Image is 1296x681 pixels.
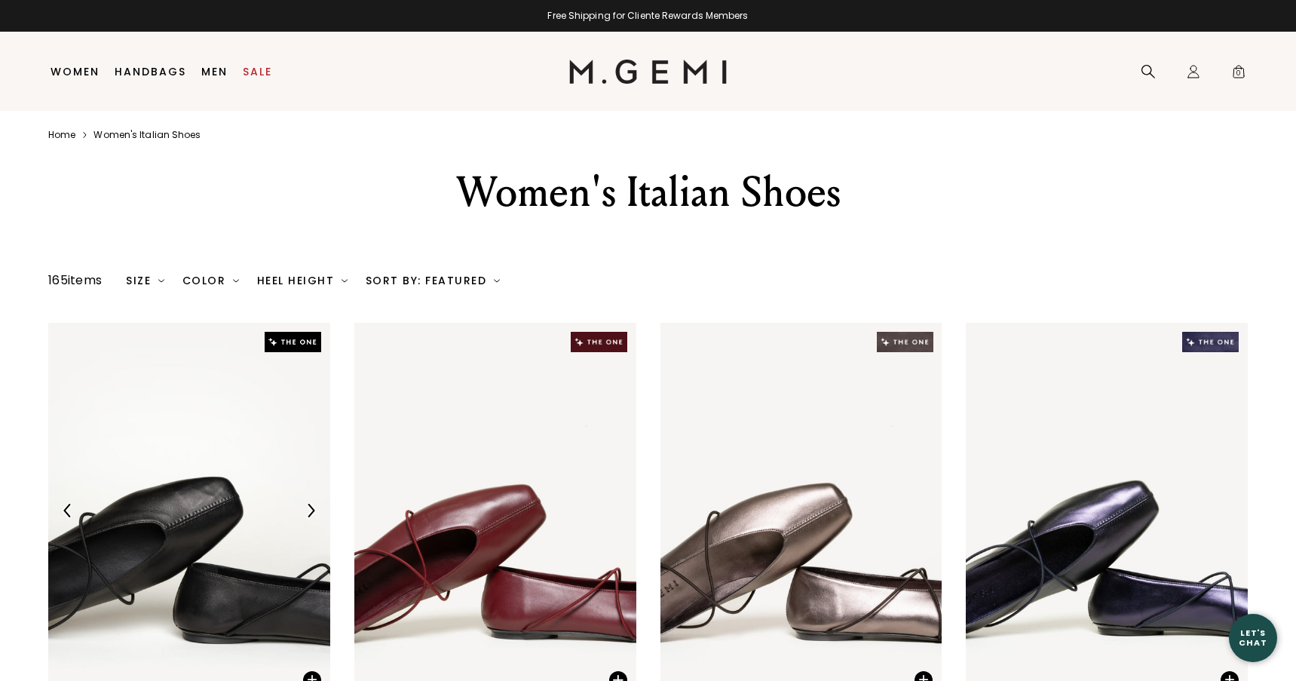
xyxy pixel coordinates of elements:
img: M.Gemi [569,60,727,84]
img: chevron-down.svg [158,278,164,284]
img: chevron-down.svg [342,278,348,284]
img: chevron-down.svg [233,278,239,284]
a: Women's italian shoes [93,129,201,141]
a: Handbags [115,66,186,78]
img: Next Arrow [304,504,317,517]
div: Color [182,275,239,287]
img: Previous Arrow [61,504,75,517]
div: Women's Italian Shoes [387,165,910,219]
a: Sale [243,66,272,78]
img: The One tag [265,332,321,352]
img: chevron-down.svg [494,278,500,284]
span: 0 [1231,67,1246,82]
a: Women [51,66,100,78]
a: Men [201,66,228,78]
div: Sort By: Featured [366,275,500,287]
div: Size [126,275,164,287]
div: Let's Chat [1229,628,1277,647]
div: 165 items [48,271,102,290]
a: Home [48,129,75,141]
div: Heel Height [257,275,348,287]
